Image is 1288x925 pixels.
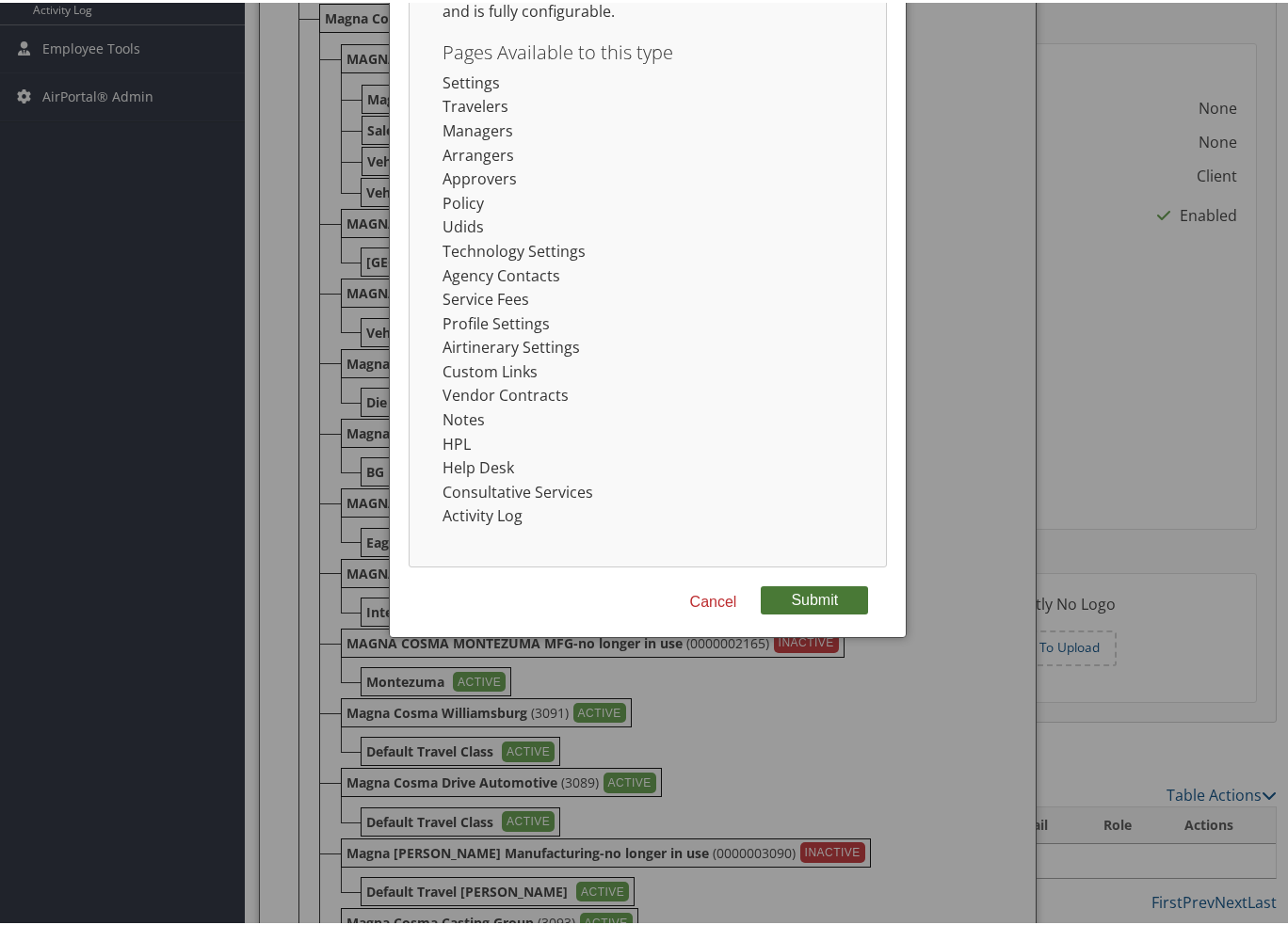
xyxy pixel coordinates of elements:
[443,92,853,117] li: Travelers
[443,381,853,406] li: Vendor Contracts
[443,502,853,526] li: Activity Log
[675,583,752,615] button: Cancel
[443,189,853,214] li: Policy
[443,333,853,358] li: Airtinerary Settings
[443,213,853,237] li: Udids
[443,310,853,334] li: Profile Settings
[443,141,853,166] li: Arrangers
[761,583,868,612] button: Submit
[443,237,853,262] li: Technology Settings
[443,285,853,310] li: Service Fees
[443,117,853,141] li: Managers
[443,262,853,286] li: Agency Contacts
[443,478,853,502] li: Consultative Services
[443,430,853,455] li: HPL
[443,406,853,430] li: Notes
[443,165,853,189] li: Approvers
[443,454,853,478] li: Help Desk
[443,69,853,93] li: Settings
[443,358,853,382] li: Custom Links
[443,40,853,59] h3: Pages Available to this type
